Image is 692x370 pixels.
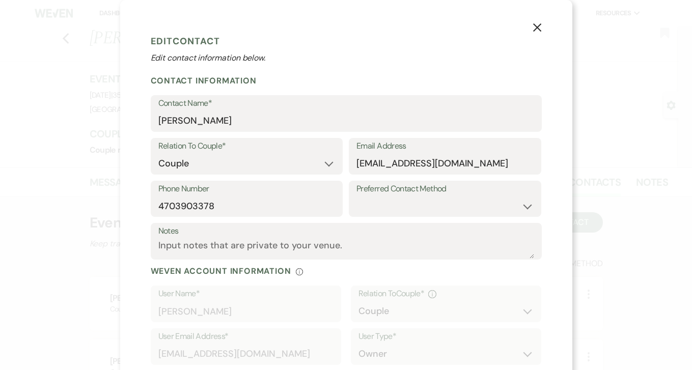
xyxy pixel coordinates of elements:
[151,52,542,64] p: Edit contact information below.
[358,329,534,344] label: User Type*
[158,96,534,111] label: Contact Name*
[356,182,534,196] label: Preferred Contact Method
[158,224,534,239] label: Notes
[158,287,334,301] label: User Name*
[158,182,336,196] label: Phone Number
[151,266,542,276] div: Weven Account Information
[158,329,334,344] label: User Email Address*
[358,287,534,301] div: Relation To Couple *
[151,75,542,86] h2: Contact Information
[158,111,534,131] input: First and Last Name
[356,139,534,154] label: Email Address
[158,139,336,154] label: Relation To Couple*
[151,34,542,49] h1: Edit Contact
